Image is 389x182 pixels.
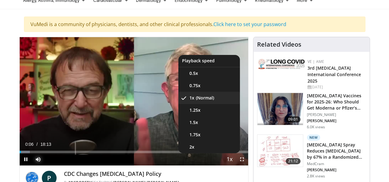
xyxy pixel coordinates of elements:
[308,84,365,90] div: [DATE]
[257,93,303,125] img: 4e370bb1-17f0-4657-a42f-9b995da70d2f.png.150x105_q85_crop-smart_upscale.png
[307,118,366,123] p: [PERSON_NAME]
[189,144,194,150] span: 2x
[189,70,198,76] span: 0.5x
[257,134,366,179] a: 21:12 New [MEDICAL_DATA] Spray Reduces [MEDICAL_DATA] by 67% in a Randomized Controll… MedCram [P...
[213,21,286,28] a: Click here to set your password
[189,132,200,138] span: 1.75x
[307,161,366,166] p: MedCram
[189,83,200,89] span: 0.75x
[258,59,304,69] img: a2792a71-925c-4fc2-b8ef-8d1b21aec2f7.png.150x105_q85_autocrop_double_scale_upscale_version-0.2.jpg
[189,119,198,126] span: 1.5x
[236,153,248,165] button: Fullscreen
[20,151,248,153] div: Progress Bar
[286,116,300,122] span: 09:01
[189,95,194,101] span: 1x
[37,142,38,147] span: /
[308,59,324,64] a: VE | AME
[24,17,365,32] div: VuMedi is a community of physicians, dentists, and other clinical professionals.
[32,153,44,165] button: Mute
[307,168,366,172] p: [PERSON_NAME]
[286,158,300,164] span: 21:12
[307,125,325,130] p: 6.0K views
[257,135,303,167] img: 500bc2c6-15b5-4613-8fa2-08603c32877b.150x105_q85_crop-smart_upscale.jpg
[20,37,248,166] video-js: Video Player
[307,112,366,117] p: [PERSON_NAME]
[257,93,366,130] a: 09:01 [MEDICAL_DATA] Vaccines for 2025-26: Who Should Get Moderna or Pfizer’s Up… [PERSON_NAME] [...
[307,174,325,179] p: 2.8K views
[224,153,236,165] button: Playback Rate
[41,142,51,147] span: 18:13
[20,153,32,165] button: Pause
[307,142,366,160] h3: [MEDICAL_DATA] Spray Reduces [MEDICAL_DATA] by 67% in a Randomized Controll…
[307,134,320,141] p: New
[257,41,301,48] h4: Related Videos
[25,142,34,147] span: 0:06
[308,65,361,84] a: 3rd [MEDICAL_DATA] International Conference 2025
[189,107,200,113] span: 1.25x
[64,171,243,177] h4: CDC Changes [MEDICAL_DATA] Policy
[307,93,366,111] h3: [MEDICAL_DATA] Vaccines for 2025-26: Who Should Get Moderna or Pfizer’s Up…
